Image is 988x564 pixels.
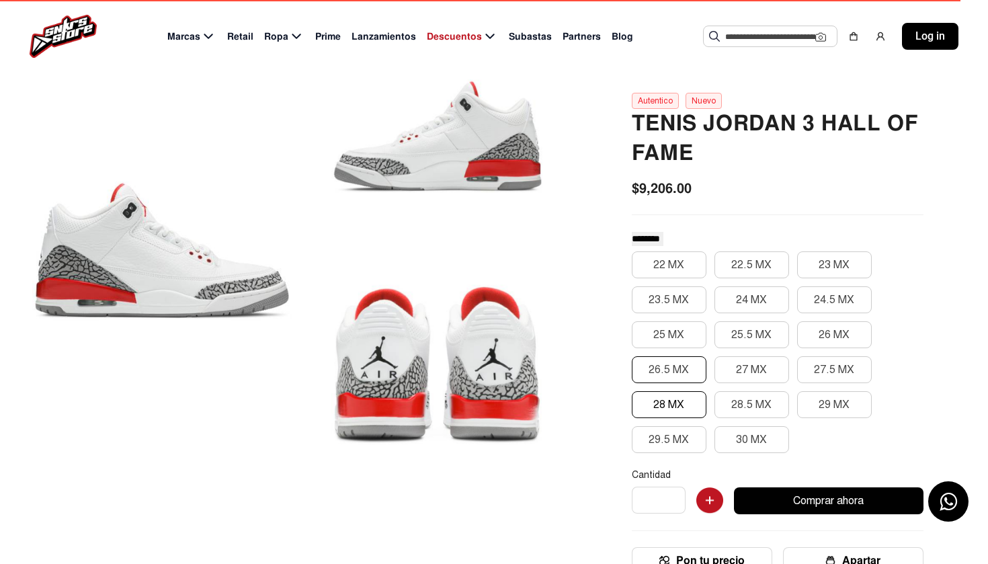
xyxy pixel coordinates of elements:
[167,30,200,44] span: Marcas
[509,30,552,44] span: Subastas
[797,251,872,278] button: 23 MX
[709,31,720,42] img: Buscar
[815,32,826,42] img: Cámara
[915,28,945,44] span: Log in
[612,30,633,44] span: Blog
[427,30,482,44] span: Descuentos
[632,178,692,198] span: $9,206.00
[632,391,706,418] button: 28 MX
[875,31,886,42] img: user
[797,391,872,418] button: 29 MX
[714,356,789,383] button: 27 MX
[714,251,789,278] button: 22.5 MX
[797,356,872,383] button: 27.5 MX
[30,15,97,58] img: logo
[632,93,679,109] div: Autentico
[632,286,706,313] button: 23.5 MX
[632,469,923,481] p: Cantidad
[714,391,789,418] button: 28.5 MX
[714,426,789,453] button: 30 MX
[632,426,706,453] button: 29.5 MX
[632,356,706,383] button: 26.5 MX
[632,109,923,168] h2: Tenis Jordan 3 Hall Of Fame
[848,31,859,42] img: shopping
[714,321,789,348] button: 25.5 MX
[227,30,253,44] span: Retail
[632,321,706,348] button: 25 MX
[714,286,789,313] button: 24 MX
[632,251,706,278] button: 22 MX
[352,30,416,44] span: Lanzamientos
[696,487,723,514] img: Agregar al carrito
[686,93,722,109] div: Nuevo
[264,30,288,44] span: Ropa
[734,487,923,514] button: Comprar ahora
[797,286,872,313] button: 24.5 MX
[797,321,872,348] button: 26 MX
[315,30,341,44] span: Prime
[563,30,601,44] span: Partners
